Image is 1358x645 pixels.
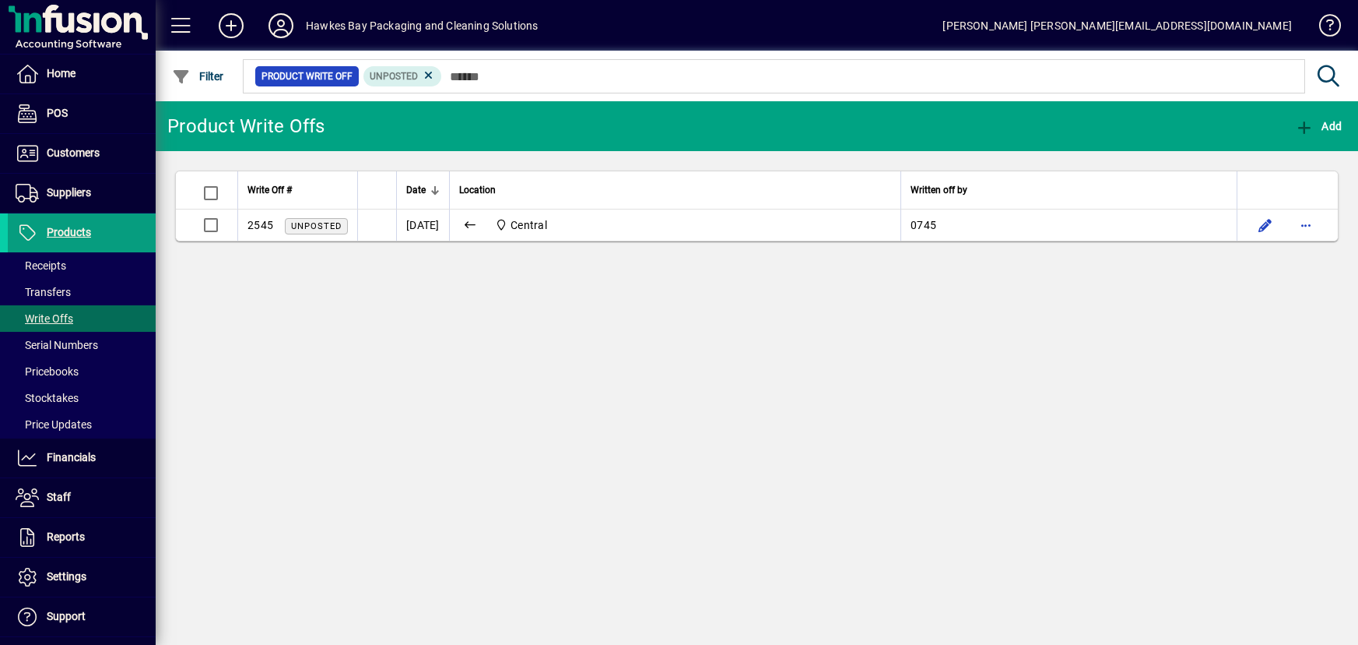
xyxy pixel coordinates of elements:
span: Add [1295,120,1342,132]
div: Write Off # [247,182,348,199]
span: Write Offs [16,312,73,325]
span: Location [459,182,496,199]
span: Support [47,610,86,622]
span: Unposted [291,221,342,231]
span: Written off by [911,182,967,199]
a: Suppliers [8,174,156,213]
a: Price Updates [8,411,156,438]
span: Products [47,226,91,238]
a: Knowledge Base [1307,3,1339,54]
span: Financials [47,451,96,463]
a: Stocktakes [8,385,156,411]
span: Pricebooks [16,365,79,378]
a: Receipts [8,252,156,279]
span: Price Updates [16,418,92,431]
div: Product Write Offs [167,114,325,139]
span: Serial Numbers [16,339,98,351]
span: Home [47,67,75,79]
span: Transfers [16,286,71,298]
span: Central [489,216,553,234]
span: 0745 [911,219,936,231]
a: Settings [8,558,156,597]
a: Home [8,55,156,93]
div: Date [406,182,440,199]
span: POS [47,107,68,119]
a: Financials [8,439,156,478]
span: Stocktakes [16,392,79,404]
span: Write Off # [247,182,292,199]
div: Written off by [911,182,1227,199]
button: Edit [1253,213,1278,238]
button: Profile [256,12,306,40]
span: Staff [47,491,71,503]
a: Customers [8,134,156,173]
span: Receipts [16,259,66,272]
span: Unposted [370,71,418,82]
button: Filter [168,62,228,90]
button: Add [1291,112,1346,140]
mat-chip: Product Movement Status: Unposted [363,66,442,86]
a: Serial Numbers [8,332,156,358]
span: 2545 [247,219,273,231]
span: Central [511,219,547,231]
button: More options [1293,213,1318,238]
a: Pricebooks [8,358,156,385]
span: Settings [47,570,86,583]
div: [PERSON_NAME] [PERSON_NAME][EMAIL_ADDRESS][DOMAIN_NAME] [942,13,1292,38]
span: Date [406,182,426,199]
div: Location [459,182,891,199]
span: Reports [47,530,85,543]
a: Support [8,597,156,636]
a: POS [8,94,156,133]
a: Staff [8,478,156,517]
span: Product Write Off [261,69,353,84]
span: Filter [172,70,224,83]
a: Transfers [8,279,156,305]
td: [DATE] [396,210,449,241]
div: Hawkes Bay Packaging and Cleaning Solutions [306,13,539,38]
a: Reports [8,518,156,557]
span: Customers [47,146,100,159]
a: Write Offs [8,305,156,332]
button: Add [206,12,256,40]
span: Suppliers [47,186,91,199]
